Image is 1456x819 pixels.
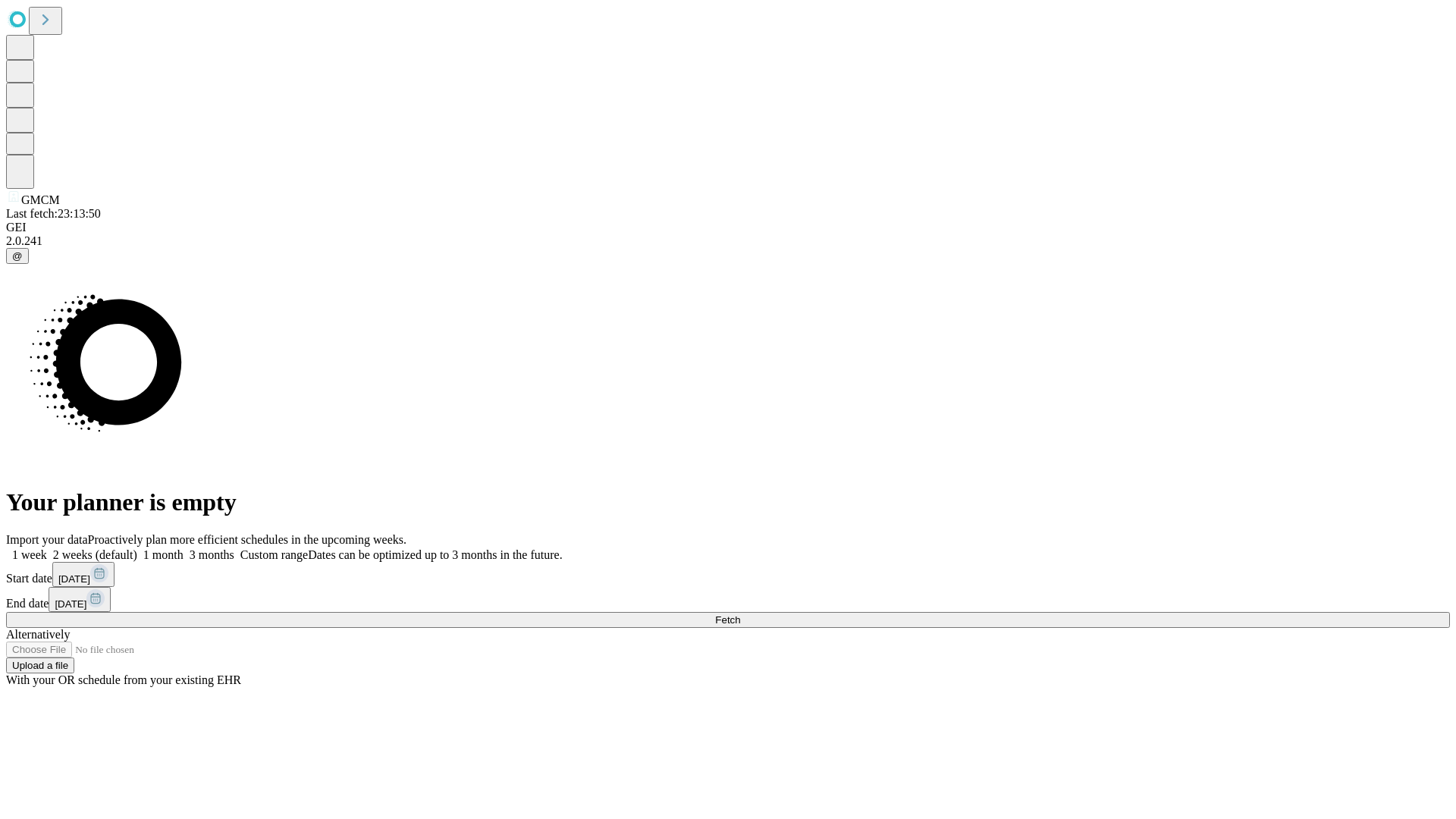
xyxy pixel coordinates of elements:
[49,587,111,612] button: [DATE]
[52,562,115,587] button: [DATE]
[715,614,740,626] span: Fetch
[6,234,1450,248] div: 2.0.241
[6,562,1450,587] div: Start date
[6,673,241,686] span: With your OR schedule from your existing EHR
[6,533,88,546] span: Import your data
[6,612,1450,628] button: Fetch
[308,548,562,561] span: Dates can be optimized up to 3 months in the future.
[190,548,234,561] span: 3 months
[6,628,70,641] span: Alternatively
[12,548,47,561] span: 1 week
[55,598,86,610] span: [DATE]
[6,221,1450,234] div: GEI
[6,207,101,220] span: Last fetch: 23:13:50
[6,657,74,673] button: Upload a file
[21,193,60,206] span: GMCM
[143,548,184,561] span: 1 month
[6,587,1450,612] div: End date
[53,548,137,561] span: 2 weeks (default)
[6,488,1450,516] h1: Your planner is empty
[88,533,406,546] span: Proactively plan more efficient schedules in the upcoming weeks.
[6,248,29,264] button: @
[240,548,308,561] span: Custom range
[58,573,90,585] span: [DATE]
[12,250,23,262] span: @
